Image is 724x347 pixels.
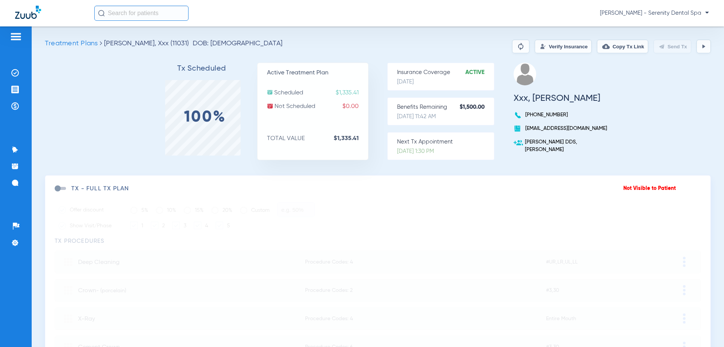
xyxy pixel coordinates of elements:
button: Verify Insurance [535,40,592,53]
p: [DATE] 11:42 AM [397,113,494,120]
input: Search for patients [94,6,189,21]
p: [DATE] [397,78,494,86]
label: 5 [216,222,230,230]
img: Verify Insurance [540,43,546,49]
label: 2 [151,222,165,230]
iframe: Chat Widget [686,311,724,347]
label: Custom [240,203,270,218]
span: - (porcelain) [96,288,126,293]
img: group.svg [64,258,72,266]
label: 10% [156,203,176,218]
span: Procedure Codes: 4 [305,316,492,321]
label: 5% [130,203,148,218]
span: $1,335.41 [336,89,368,97]
img: add-user.svg [514,138,523,148]
mat-expansion-panel-header: X-RayProcedure Codes: 4Entire Mouth [55,307,701,330]
img: book.svg [514,125,521,132]
img: hamburger-icon [10,32,22,41]
img: Search Icon [98,10,105,17]
strong: $1,335.41 [334,135,368,142]
span: $0.00 [342,103,368,110]
label: 3 [172,222,186,230]
img: send.svg [659,43,665,49]
img: not-scheduled.svg [267,103,273,109]
p: Not Scheduled [267,103,368,110]
img: scheduled.svg [267,89,273,95]
strong: Active [465,69,494,76]
span: Treatment Plans [45,40,98,47]
mat-expansion-panel-header: Deep CleaningProcedure Codes: 4#UR,LR,UL,LL [55,251,701,273]
img: Reparse [516,42,525,51]
label: 20% [211,203,232,218]
p: [EMAIL_ADDRESS][DOMAIN_NAME] [514,125,610,132]
span: Crown [78,288,126,294]
p: Not Visible to Patient [623,185,676,192]
img: Zuub Logo [15,6,41,19]
h3: TX Procedures [55,238,701,245]
img: group.svg [64,315,72,323]
label: 15% [184,203,204,218]
span: [PERSON_NAME] - Serenity Dental Spa [600,9,709,17]
label: 1 [130,222,143,230]
input: e.g. 50% [277,202,315,217]
img: group-dot-blue.svg [683,313,686,324]
span: #UR,LR,UL,LL [546,259,626,265]
span: [PERSON_NAME], Xxx (11031) [104,40,189,47]
img: group-dot-blue.svg [683,285,686,295]
span: #3,30 [546,288,626,293]
img: link-copy.png [602,43,610,50]
span: Entire Mouth [546,316,626,321]
button: Copy Tx Link [597,40,648,53]
img: group-dot-blue.svg [683,257,686,267]
p: Scheduled [267,89,368,97]
span: X-Ray [78,316,95,322]
p: Insurance Coverage [397,69,494,76]
p: Next Tx Appointment [397,138,494,146]
img: profile.png [514,63,536,85]
span: Procedure Codes: 4 [305,259,492,265]
p: Active Treatment Plan [267,69,368,77]
strong: $1,500.00 [460,103,494,111]
mat-expansion-panel-header: Crown- (porcelain)Procedure Codes: 2#3,30 [55,279,701,302]
p: [PERSON_NAME] DDS, [PERSON_NAME] [514,138,610,153]
p: [DATE] 1:30 PM [397,148,494,155]
span: Deep Cleaning [78,259,120,265]
img: group.svg [64,286,72,295]
img: play.svg [701,43,707,49]
button: Send Tx [653,40,691,53]
h3: Xxx, [PERSON_NAME] [514,94,610,102]
p: [PHONE_NUMBER] [514,111,610,119]
label: 100% [184,114,226,121]
span: Procedure Codes: 2 [305,288,492,293]
img: voice-call-b.svg [514,111,523,119]
p: TOTAL VALUE [267,135,368,142]
label: Show Visit/Phase [58,222,119,230]
span: DOB: [DEMOGRAPHIC_DATA] [193,40,282,47]
p: Benefits Remaining [397,103,494,111]
h3: TX - full tx plan [71,185,129,193]
label: Offer discount [58,206,119,214]
h3: Tx Scheduled [146,65,257,72]
label: 4 [194,222,208,230]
